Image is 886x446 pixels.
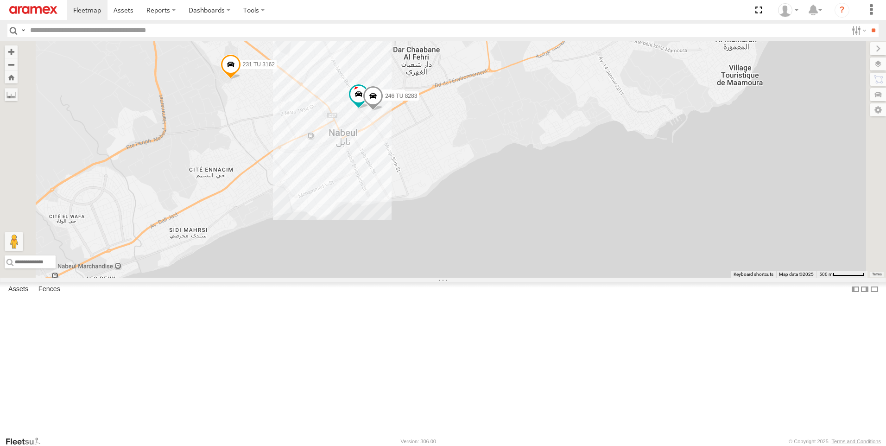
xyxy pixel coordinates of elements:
[832,439,881,444] a: Terms and Conditions
[870,103,886,116] label: Map Settings
[243,61,275,68] span: 231 TU 3162
[371,90,403,97] span: 241 TU 8769
[734,271,773,278] button: Keyboard shortcuts
[401,439,436,444] div: Version: 306.00
[819,272,833,277] span: 500 m
[860,282,869,296] label: Dock Summary Table to the Right
[34,283,65,296] label: Fences
[835,3,849,18] i: ?
[19,24,27,37] label: Search Query
[789,439,881,444] div: © Copyright 2025 -
[5,88,18,101] label: Measure
[870,282,879,296] label: Hide Summary Table
[9,6,57,14] img: aramex-logo.svg
[5,232,23,251] button: Drag Pegman onto the map to open Street View
[816,271,867,278] button: Map Scale: 500 m per 65 pixels
[4,283,33,296] label: Assets
[779,272,814,277] span: Map data ©2025
[385,93,417,99] span: 246 TU 8283
[5,58,18,71] button: Zoom out
[5,45,18,58] button: Zoom in
[848,24,868,37] label: Search Filter Options
[5,437,48,446] a: Visit our Website
[872,273,882,276] a: Terms (opens in new tab)
[5,71,18,83] button: Zoom Home
[851,282,860,296] label: Dock Summary Table to the Left
[775,3,802,17] div: Zied Bensalem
